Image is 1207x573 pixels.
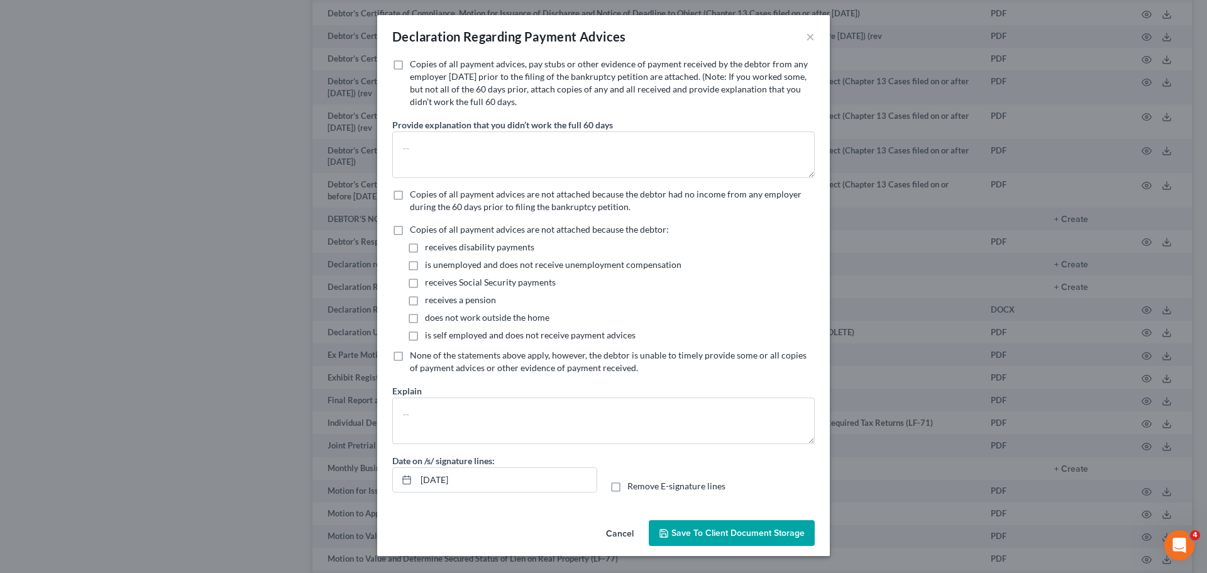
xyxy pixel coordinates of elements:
[392,28,626,45] div: Declaration Regarding Payment Advices
[627,481,725,491] span: Remove E-signature lines
[410,189,802,212] span: Copies of all payment advices are not attached because the debtor had no income from any employer...
[416,468,597,492] input: MM/DD/YYYY
[425,312,549,323] span: does not work outside the home
[1190,530,1200,540] span: 4
[392,454,495,467] label: Date on /s/ signature lines:
[425,330,636,340] span: is self employed and does not receive payment advices
[649,520,815,547] button: Save to Client Document Storage
[425,259,681,270] span: is unemployed and does not receive unemployment compensation
[410,224,669,235] span: Copies of all payment advices are not attached because the debtor:
[392,384,422,398] label: Explain
[410,58,808,107] span: Copies of all payment advices, pay stubs or other evidence of payment received by the debtor from...
[806,29,815,44] button: ×
[392,118,613,131] label: Provide explanation that you didn’t work the full 60 days
[425,294,496,305] span: receives a pension
[671,528,805,538] span: Save to Client Document Storage
[410,350,807,373] span: None of the statements above apply, however, the debtor is unable to timely provide some or all c...
[596,521,644,547] button: Cancel
[425,277,556,287] span: receives Social Security payments
[425,242,534,252] span: receives disability payments
[1164,530,1194,560] iframe: Intercom live chat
